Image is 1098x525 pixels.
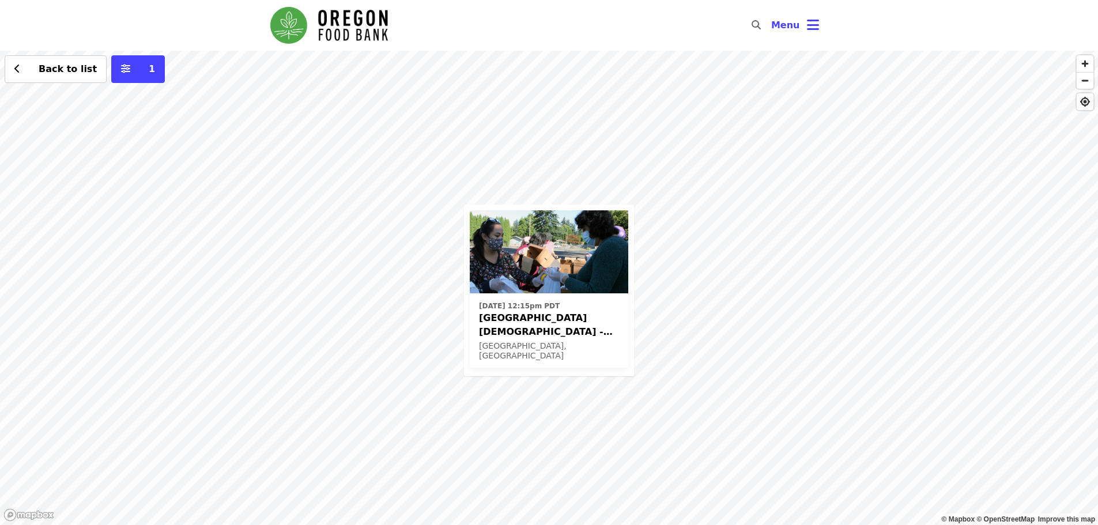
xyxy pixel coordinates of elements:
a: Mapbox logo [3,508,54,522]
a: See details for "Beaverton First United Methodist Church - Free Food Market (16+)" [470,210,628,368]
span: Menu [771,20,800,31]
a: Map feedback [1038,515,1095,523]
button: Zoom In [1077,55,1093,72]
span: 1 [149,63,155,74]
button: Zoom Out [1077,72,1093,89]
button: Find My Location [1077,93,1093,110]
button: More filters (1 selected) [111,55,165,83]
i: chevron-left icon [14,63,20,74]
input: Search [768,12,777,39]
time: [DATE] 12:15pm PDT [479,301,560,311]
button: Toggle account menu [762,12,828,39]
img: Beaverton First United Methodist Church - Free Food Market (16+) organized by Oregon Food Bank [470,210,628,293]
a: Mapbox [942,515,975,523]
i: search icon [752,20,761,31]
span: Back to list [39,63,97,74]
a: OpenStreetMap [976,515,1035,523]
i: sliders-h icon [121,63,130,74]
span: [GEOGRAPHIC_DATA][DEMOGRAPHIC_DATA] - Free Food Market (16+) [479,311,619,339]
i: bars icon [807,17,819,33]
img: Oregon Food Bank - Home [270,7,388,44]
button: Back to list [5,55,107,83]
div: [GEOGRAPHIC_DATA], [GEOGRAPHIC_DATA] [479,341,619,361]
